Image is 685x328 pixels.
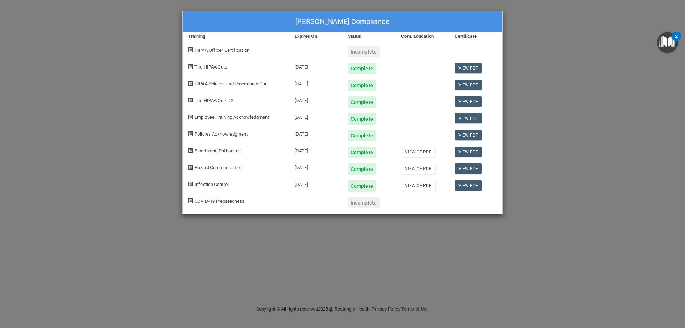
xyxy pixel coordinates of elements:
div: Complete [348,147,376,158]
div: [DATE] [289,57,342,74]
div: 2 [675,36,678,46]
span: HIPAA Officer Certification [194,47,249,53]
div: Complete [348,80,376,91]
a: View CE PDF [401,147,435,157]
div: Expires On [289,32,342,41]
div: Complete [348,113,376,125]
span: Policies Acknowledgment [194,131,248,137]
a: View PDF [455,130,482,140]
a: View PDF [455,80,482,90]
div: Training [183,32,289,41]
a: View PDF [455,147,482,157]
div: Complete [348,96,376,108]
div: [DATE] [289,175,342,192]
a: View CE PDF [401,163,435,174]
div: Complete [348,180,376,192]
div: Complete [348,130,376,141]
span: COVID-19 Preparedness [194,198,244,204]
div: Complete [348,63,376,74]
div: [DATE] [289,141,342,158]
div: [DATE] [289,158,342,175]
div: Incomplete [348,46,380,57]
a: View PDF [455,163,482,174]
div: Status [342,32,396,41]
div: [DATE] [289,125,342,141]
div: Incomplete [348,197,380,208]
span: HIPAA Policies and Procedures Quiz [194,81,268,86]
span: Bloodborne Pathogens [194,148,241,153]
a: View PDF [455,96,482,107]
span: The HIPAA Quiz [194,64,227,70]
div: [DATE] [289,74,342,91]
a: View PDF [455,113,482,123]
button: Open Resource Center, 2 new notifications [657,32,678,53]
div: Certificate [449,32,502,41]
div: Complete [348,163,376,175]
span: Employee Training Acknowledgment [194,115,269,120]
div: [PERSON_NAME] Compliance [183,11,502,32]
div: [DATE] [289,91,342,108]
span: Infection Control [194,182,229,187]
a: View PDF [455,180,482,191]
span: Hazard Communication [194,165,242,170]
a: View PDF [455,63,482,73]
div: Cont. Education [396,32,449,41]
a: View CE PDF [401,180,435,191]
div: [DATE] [289,108,342,125]
span: The HIPAA Quiz #2 [194,98,233,103]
